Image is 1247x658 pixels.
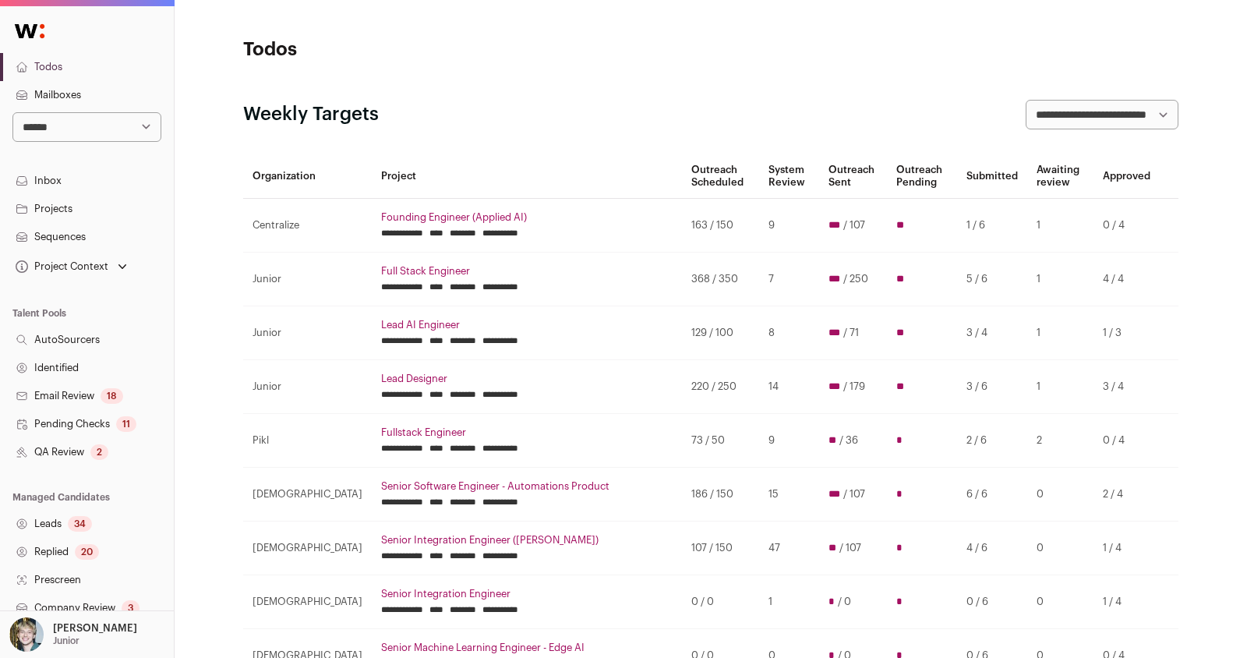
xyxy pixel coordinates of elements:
a: Senior Integration Engineer [381,588,673,600]
td: 0 [1027,522,1093,575]
td: 0 / 4 [1093,414,1160,468]
td: Junior [243,253,372,306]
span: / 0 [838,596,851,608]
a: Lead AI Engineer [381,319,673,331]
td: 129 / 100 [682,306,759,360]
td: 1 [1027,360,1093,414]
th: System Review [759,154,819,199]
td: [DEMOGRAPHIC_DATA] [243,575,372,629]
span: / 107 [843,488,865,501]
a: Senior Software Engineer - Automations Product [381,480,673,493]
td: 0 [1027,468,1093,522]
td: 0 / 6 [957,575,1027,629]
td: 0 / 4 [1093,199,1160,253]
div: 3 [122,600,140,616]
td: 1 / 6 [957,199,1027,253]
td: 3 / 4 [1093,360,1160,414]
td: 1 [1027,199,1093,253]
td: 163 / 150 [682,199,759,253]
td: [DEMOGRAPHIC_DATA] [243,468,372,522]
td: 1 / 3 [1093,306,1160,360]
td: 368 / 350 [682,253,759,306]
span: / 179 [843,380,865,393]
td: 3 / 6 [957,360,1027,414]
th: Outreach Sent [819,154,887,199]
td: 15 [759,468,819,522]
div: 11 [116,416,136,432]
a: Lead Designer [381,373,673,385]
td: 2 [1027,414,1093,468]
td: 1 / 4 [1093,522,1160,575]
th: Submitted [957,154,1027,199]
a: Full Stack Engineer [381,265,673,278]
a: Senior Machine Learning Engineer - Edge AI [381,642,673,654]
div: 2 [90,444,108,460]
img: Wellfound [6,16,53,47]
td: 0 / 0 [682,575,759,629]
span: / 36 [839,434,858,447]
div: 20 [75,544,99,560]
span: / 71 [843,327,859,339]
th: Outreach Pending [887,154,957,199]
th: Approved [1093,154,1160,199]
td: 73 / 50 [682,414,759,468]
td: 107 / 150 [682,522,759,575]
span: / 107 [843,219,865,232]
td: [DEMOGRAPHIC_DATA] [243,522,372,575]
td: 4 / 4 [1093,253,1160,306]
th: Project [372,154,682,199]
a: Fullstack Engineer [381,426,673,439]
td: 1 [1027,306,1093,360]
button: Open dropdown [12,256,130,278]
td: 220 / 250 [682,360,759,414]
td: 6 / 6 [957,468,1027,522]
th: Organization [243,154,372,199]
td: Pikl [243,414,372,468]
td: 2 / 4 [1093,468,1160,522]
td: 4 / 6 [957,522,1027,575]
td: 3 / 4 [957,306,1027,360]
td: 1 [1027,253,1093,306]
span: / 107 [839,542,861,554]
a: Senior Integration Engineer ([PERSON_NAME]) [381,534,673,547]
button: Open dropdown [6,617,140,652]
td: 0 [1027,575,1093,629]
td: 9 [759,199,819,253]
img: 6494470-medium_jpg [9,617,44,652]
div: 18 [101,388,123,404]
th: Outreach Scheduled [682,154,759,199]
span: / 250 [843,273,868,285]
td: 9 [759,414,819,468]
td: 14 [759,360,819,414]
div: Project Context [12,260,108,273]
td: 1 / 4 [1093,575,1160,629]
td: 7 [759,253,819,306]
div: 34 [68,516,92,532]
td: 1 [759,575,819,629]
td: 8 [759,306,819,360]
a: Founding Engineer (Applied AI) [381,211,673,224]
td: Centralize [243,199,372,253]
h1: Todos [243,37,555,62]
p: Junior [53,635,79,647]
td: 186 / 150 [682,468,759,522]
td: 5 / 6 [957,253,1027,306]
p: [PERSON_NAME] [53,622,137,635]
td: 47 [759,522,819,575]
td: 2 / 6 [957,414,1027,468]
td: Junior [243,306,372,360]
h2: Weekly Targets [243,102,379,127]
td: Junior [243,360,372,414]
th: Awaiting review [1027,154,1093,199]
